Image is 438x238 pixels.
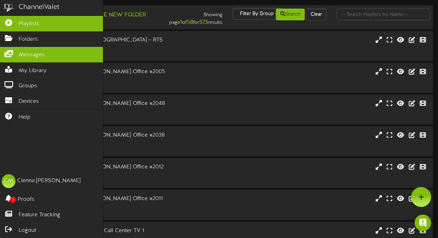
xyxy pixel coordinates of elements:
[19,113,31,121] span: Help
[28,68,188,76] div: AFCU Building #3 | [PERSON_NAME] Office #2005
[19,98,39,106] span: Devices
[415,215,431,231] div: Open Intercom Messenger
[10,197,16,203] span: 0
[158,8,228,27] div: Showing page of for results
[337,9,430,20] input: -- Search Playlists by Name --
[28,50,188,56] div: # 10187
[28,227,188,235] div: [GEOGRAPHIC_DATA] #5 | Call Center TV 1
[180,19,182,26] strong: 1
[28,76,188,82] div: Landscape ( 16:9 )
[19,67,46,75] span: My Library
[19,20,39,28] span: Playlists
[19,82,37,90] span: Groups
[18,196,34,204] span: Proofs
[80,11,148,19] button: Create New Folder
[28,145,188,151] div: # 9961
[28,163,188,171] div: AFCU Building #3 | [PERSON_NAME] Office #2012
[28,131,188,139] div: AFCU Building #3 | [PERSON_NAME] Office #2038
[187,19,193,26] strong: 58
[233,8,282,20] button: Filter By Group
[28,113,188,119] div: # 9962
[19,51,44,59] span: Messages
[28,36,188,44] div: AFCU - The Market - [GEOGRAPHIC_DATA] - RTS
[19,2,60,12] div: ChannelValet
[28,203,188,209] div: Landscape ( 16:9 )
[28,177,188,183] div: # 9960
[28,44,188,50] div: Landscape ( 16:9 )
[19,36,38,43] span: Folders
[19,211,60,219] span: Feature Tracking
[28,108,188,113] div: Landscape ( 16:9 )
[306,9,326,20] button: Clear
[28,171,188,177] div: Landscape ( 16:9 )
[276,9,305,20] button: Search
[17,177,81,185] div: Cienna [PERSON_NAME]
[2,174,15,188] div: CM
[28,195,188,203] div: AFCU Building #3 | [PERSON_NAME] Office #2011
[199,19,208,26] strong: 573
[28,82,188,88] div: # 9958
[28,100,188,108] div: AFCU Building #3 | [PERSON_NAME] Office #2048
[28,139,188,145] div: Landscape ( 16:9 )
[19,227,36,235] span: Logout
[28,209,188,215] div: # 9959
